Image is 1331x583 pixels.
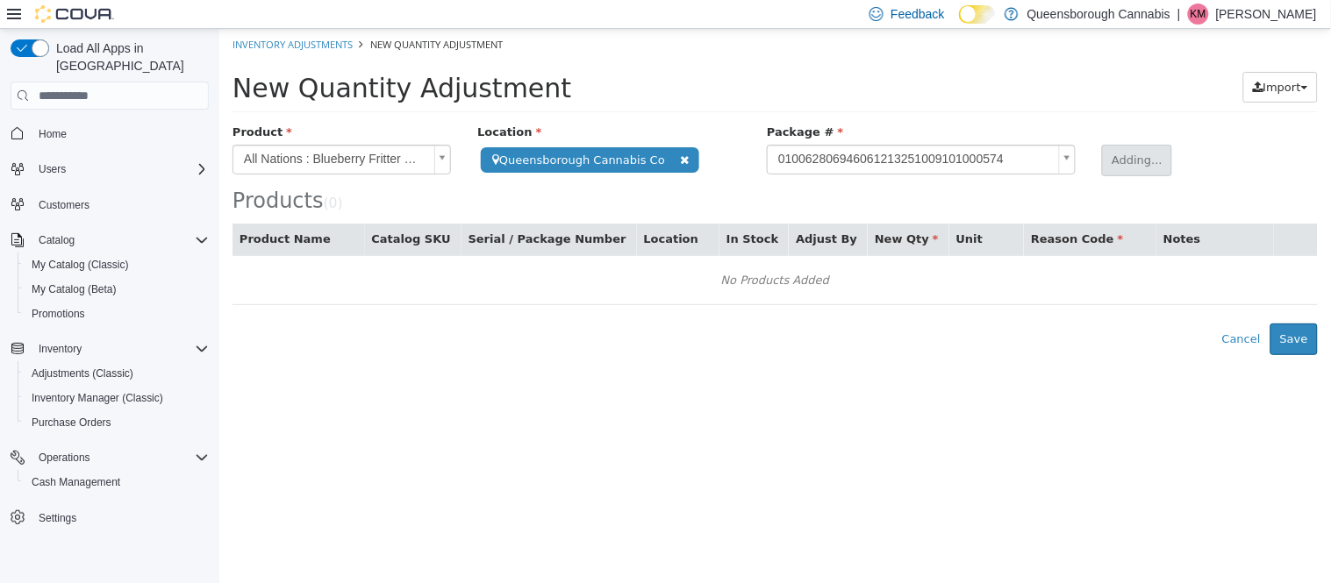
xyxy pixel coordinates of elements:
[32,447,209,468] span: Operations
[32,475,120,489] span: Cash Management
[32,338,209,359] span: Inventory
[576,202,641,219] button: Adjust By
[151,9,283,22] span: New Quantity Adjustment
[39,233,75,247] span: Catalog
[4,505,216,530] button: Settings
[20,202,115,219] button: Product Name
[547,96,624,110] span: Package #
[13,160,104,184] span: Products
[25,387,209,409] span: Inventory Manager (Classic)
[959,24,960,25] span: Dark Mode
[18,386,216,410] button: Inventory Manager (Classic)
[25,472,127,493] a: Cash Management
[32,282,117,296] span: My Catalog (Beta)
[39,451,90,465] span: Operations
[812,203,904,217] span: Reason Code
[1044,52,1082,65] span: Import
[25,279,124,300] a: My Catalog (Beta)
[13,44,352,75] span: New Quantity Adjustment
[4,228,216,252] button: Catalog
[13,9,133,22] a: Inventory Adjustments
[25,303,209,324] span: Promotions
[655,203,719,217] span: New Qty
[959,5,996,24] input: Dark Mode
[1188,4,1209,25] div: Kioko Mayede
[1191,4,1206,25] span: KM
[32,195,97,216] a: Customers
[32,124,74,145] a: Home
[4,192,216,217] button: Customers
[32,416,111,430] span: Purchase Orders
[153,202,235,219] button: Catalog SKU
[891,5,944,23] span: Feedback
[35,5,114,23] img: Cova
[249,202,411,219] button: Serial / Package Number
[13,116,232,146] a: All Nations : Blueberry Fritter Infused Pre-Rolls (3x0.5g)
[737,202,767,219] button: Unit
[4,120,216,146] button: Home
[39,162,66,176] span: Users
[32,159,73,180] button: Users
[258,96,322,110] span: Location
[32,508,83,529] a: Settings
[18,252,216,277] button: My Catalog (Classic)
[25,472,209,493] span: Cash Management
[425,202,483,219] button: Location
[25,238,1087,265] div: No Products Added
[110,167,118,182] span: 0
[32,307,85,321] span: Promotions
[104,167,124,182] small: ( )
[25,254,209,275] span: My Catalog (Classic)
[1027,4,1170,25] p: Queensborough Cannabis
[944,202,984,219] button: Notes
[993,295,1051,326] button: Cancel
[49,39,209,75] span: Load All Apps in [GEOGRAPHIC_DATA]
[32,194,209,216] span: Customers
[32,391,163,405] span: Inventory Manager (Classic)
[1051,295,1098,326] button: Save
[32,230,82,251] button: Catalog
[25,387,170,409] a: Inventory Manager (Classic)
[25,363,140,384] a: Adjustments (Classic)
[25,303,92,324] a: Promotions
[4,337,216,361] button: Inventory
[18,277,216,302] button: My Catalog (Beta)
[32,447,97,468] button: Operations
[32,258,129,272] span: My Catalog (Classic)
[11,113,209,576] nav: Complex example
[32,230,209,251] span: Catalog
[548,117,833,145] span: 010062806946061213251009101000574
[32,507,209,529] span: Settings
[32,159,209,180] span: Users
[261,118,480,144] span: Queensborough Cannabis Co
[32,122,209,144] span: Home
[25,254,136,275] a: My Catalog (Classic)
[25,412,209,433] span: Purchase Orders
[39,127,67,141] span: Home
[507,202,562,219] button: In Stock
[39,511,76,525] span: Settings
[1024,43,1098,75] button: Import
[13,96,73,110] span: Product
[18,361,216,386] button: Adjustments (Classic)
[14,117,208,145] span: All Nations : Blueberry Fritter Infused Pre-Rolls (3x0.5g)
[32,338,89,359] button: Inventory
[25,412,118,433] a: Purchase Orders
[18,410,216,435] button: Purchase Orders
[18,302,216,326] button: Promotions
[39,342,82,356] span: Inventory
[4,157,216,181] button: Users
[1216,4,1317,25] p: [PERSON_NAME]
[39,198,89,212] span: Customers
[25,279,209,300] span: My Catalog (Beta)
[32,366,133,380] span: Adjustments (Classic)
[18,470,216,494] button: Cash Management
[1177,4,1181,25] p: |
[547,116,856,146] a: 010062806946061213251009101000574
[25,363,209,384] span: Adjustments (Classic)
[883,116,953,147] button: Adding...
[4,445,216,470] button: Operations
